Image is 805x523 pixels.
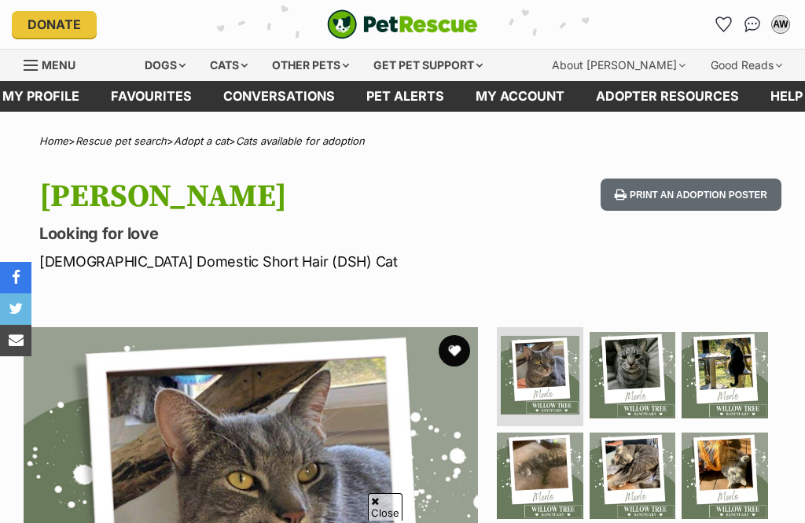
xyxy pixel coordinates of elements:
[580,81,755,112] a: Adopter resources
[682,332,768,418] img: Photo of Merlo
[439,335,470,366] button: favourite
[24,50,86,78] a: Menu
[39,179,494,215] h1: [PERSON_NAME]
[261,50,360,81] div: Other pets
[700,50,793,81] div: Good Reads
[208,81,351,112] a: conversations
[134,50,197,81] div: Dogs
[351,81,460,112] a: Pet alerts
[740,12,765,37] a: Conversations
[682,433,768,519] img: Photo of Merlo
[42,58,75,72] span: Menu
[39,134,68,147] a: Home
[327,9,478,39] img: logo-cat-932fe2b9b8326f06289b0f2fb663e598f794de774fb13d1741a6617ecf9a85b4.svg
[460,81,580,112] a: My account
[601,179,781,211] button: Print an adoption poster
[590,332,676,418] img: Photo of Merlo
[174,134,229,147] a: Adopt a cat
[768,12,793,37] button: My account
[327,9,478,39] a: PetRescue
[39,223,494,245] p: Looking for love
[236,134,365,147] a: Cats available for adoption
[362,50,494,81] div: Get pet support
[12,11,97,38] a: Donate
[711,12,737,37] a: Favourites
[75,134,167,147] a: Rescue pet search
[590,433,676,519] img: Photo of Merlo
[497,433,583,519] img: Photo of Merlo
[773,17,788,32] div: AW
[199,50,259,81] div: Cats
[711,12,793,37] ul: Account quick links
[541,50,697,81] div: About [PERSON_NAME]
[95,81,208,112] a: Favourites
[501,336,579,414] img: Photo of Merlo
[39,251,494,272] p: [DEMOGRAPHIC_DATA] Domestic Short Hair (DSH) Cat
[744,17,761,32] img: chat-41dd97257d64d25036548639549fe6c8038ab92f7586957e7f3b1b290dea8141.svg
[368,493,402,521] span: Close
